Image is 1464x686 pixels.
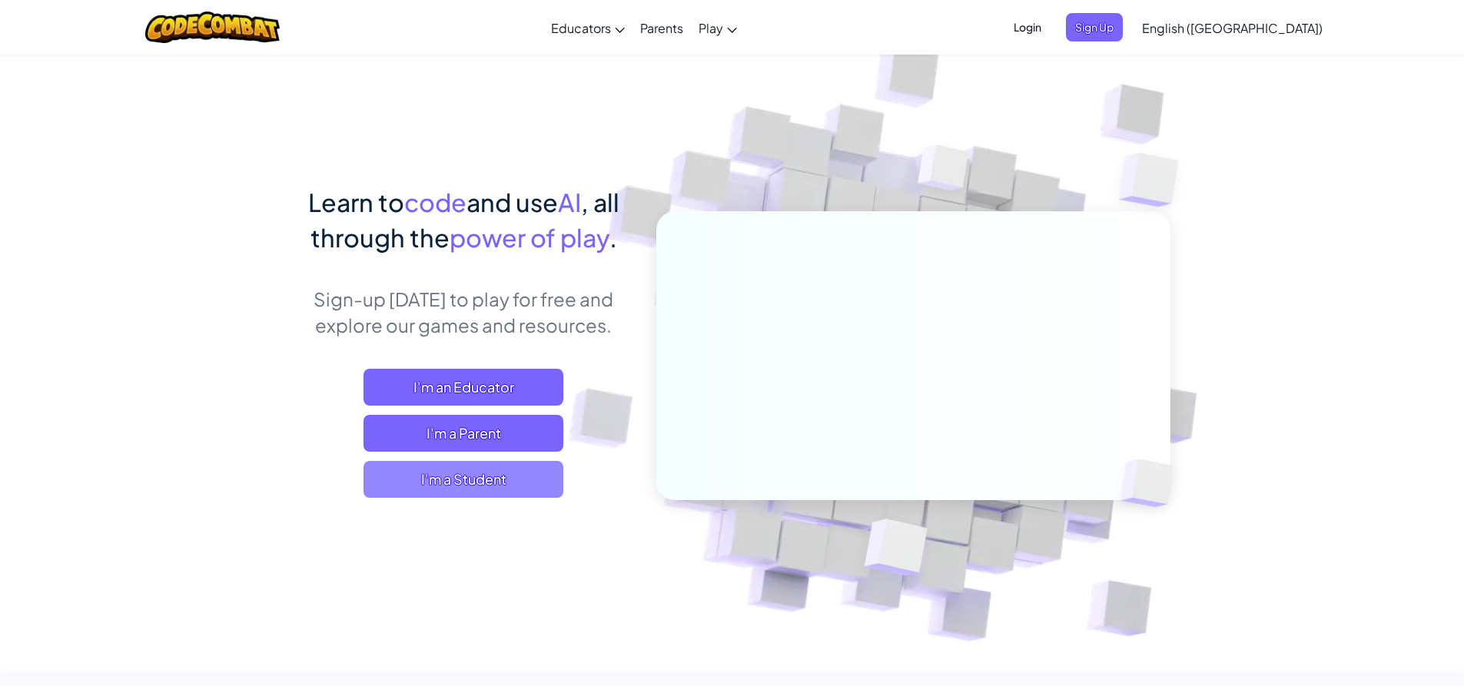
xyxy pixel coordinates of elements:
[1134,7,1330,48] a: English ([GEOGRAPHIC_DATA])
[609,222,617,253] span: .
[294,286,633,338] p: Sign-up [DATE] to play for free and explore our games and resources.
[450,222,609,253] span: power of play
[826,486,964,614] img: Overlap cubes
[1094,427,1210,539] img: Overlap cubes
[364,461,563,498] button: I'm a Student
[632,7,691,48] a: Parents
[1142,20,1323,36] span: English ([GEOGRAPHIC_DATA])
[551,20,611,36] span: Educators
[543,7,632,48] a: Educators
[364,369,563,406] a: I'm an Educator
[691,7,745,48] a: Play
[1066,13,1123,41] button: Sign Up
[699,20,723,36] span: Play
[308,187,404,217] span: Learn to
[466,187,558,217] span: and use
[888,114,999,229] img: Overlap cubes
[145,12,280,43] img: CodeCombat logo
[1088,115,1221,245] img: Overlap cubes
[558,187,581,217] span: AI
[404,187,466,217] span: code
[1004,13,1051,41] button: Login
[364,415,563,452] a: I'm a Parent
